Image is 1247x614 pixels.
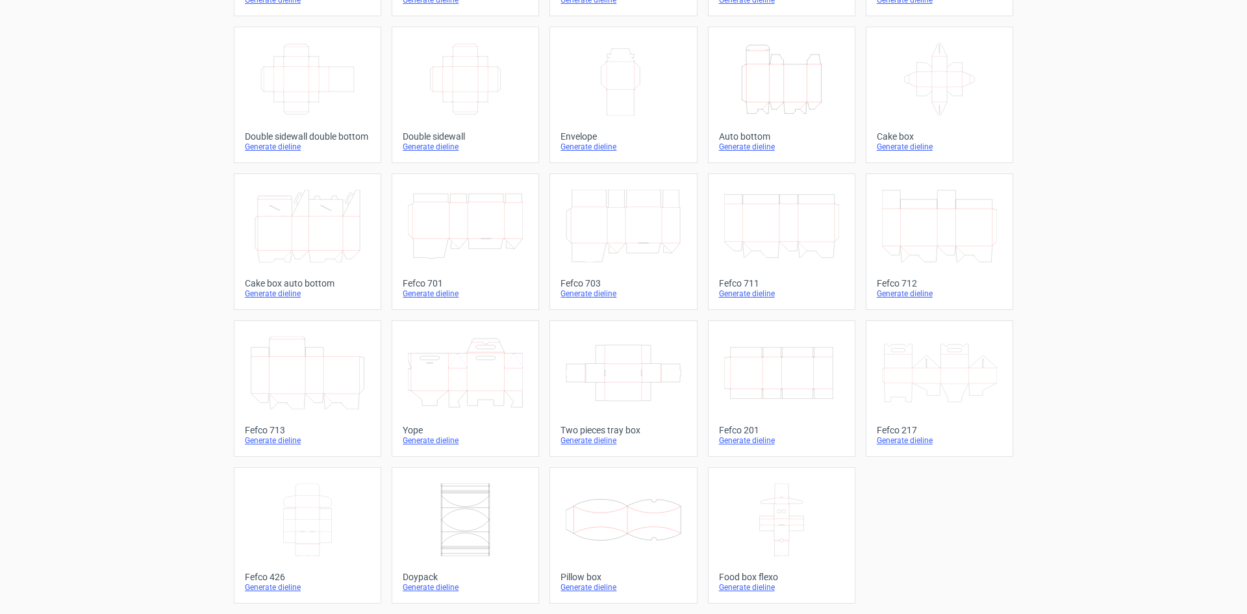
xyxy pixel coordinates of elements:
div: Fefco 701 [403,278,528,288]
div: Generate dieline [719,435,844,446]
div: Fefco 713 [245,425,370,435]
a: Two pieces tray boxGenerate dieline [549,320,697,457]
div: Generate dieline [719,288,844,299]
div: Generate dieline [719,582,844,593]
a: Fefco 701Generate dieline [392,173,539,310]
a: Fefco 711Generate dieline [708,173,855,310]
a: EnvelopeGenerate dieline [549,27,697,163]
div: Generate dieline [245,288,370,299]
div: Doypack [403,572,528,582]
div: Fefco 711 [719,278,844,288]
a: Pillow boxGenerate dieline [549,467,697,604]
div: Fefco 426 [245,572,370,582]
a: Food box flexoGenerate dieline [708,467,855,604]
div: Pillow box [561,572,686,582]
div: Generate dieline [245,435,370,446]
a: Fefco 217Generate dieline [866,320,1013,457]
div: Generate dieline [877,288,1002,299]
div: Auto bottom [719,131,844,142]
div: Generate dieline [877,435,1002,446]
div: Envelope [561,131,686,142]
a: Fefco 201Generate dieline [708,320,855,457]
div: Fefco 712 [877,278,1002,288]
div: Generate dieline [403,582,528,593]
div: Cake box [877,131,1002,142]
div: Generate dieline [245,582,370,593]
div: Generate dieline [561,582,686,593]
div: Generate dieline [877,142,1002,152]
div: Two pieces tray box [561,425,686,435]
div: Fefco 703 [561,278,686,288]
div: Generate dieline [719,142,844,152]
div: Food box flexo [719,572,844,582]
a: Cake boxGenerate dieline [866,27,1013,163]
a: Double sidewall double bottomGenerate dieline [234,27,381,163]
div: Generate dieline [403,142,528,152]
a: YopeGenerate dieline [392,320,539,457]
div: Generate dieline [403,435,528,446]
a: Auto bottomGenerate dieline [708,27,855,163]
a: Fefco 713Generate dieline [234,320,381,457]
div: Generate dieline [403,288,528,299]
div: Generate dieline [561,142,686,152]
a: Cake box auto bottomGenerate dieline [234,173,381,310]
div: Generate dieline [561,435,686,446]
div: Cake box auto bottom [245,278,370,288]
div: Double sidewall [403,131,528,142]
div: Yope [403,425,528,435]
a: Fefco 703Generate dieline [549,173,697,310]
div: Fefco 217 [877,425,1002,435]
a: Double sidewallGenerate dieline [392,27,539,163]
div: Double sidewall double bottom [245,131,370,142]
div: Generate dieline [561,288,686,299]
a: Fefco 426Generate dieline [234,467,381,604]
div: Generate dieline [245,142,370,152]
a: Fefco 712Generate dieline [866,173,1013,310]
div: Fefco 201 [719,425,844,435]
a: DoypackGenerate dieline [392,467,539,604]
